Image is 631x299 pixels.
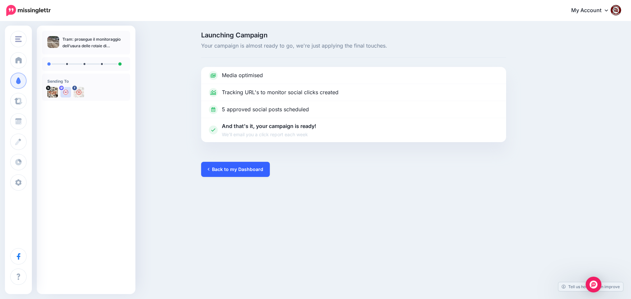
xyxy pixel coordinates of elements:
img: menu.png [15,36,22,42]
img: user_default_image.png [60,87,71,97]
img: 56d2fef48f2805a82c85c4900978164e_thumb.jpg [47,36,59,48]
img: Missinglettr [6,5,51,16]
p: Tram: prosegue il monitoraggio dell’usura delle rotaie di [GEOGRAPHIC_DATA] [62,36,125,49]
span: We'll email you a click report each week [222,131,316,138]
h4: Sending To [47,79,125,84]
span: Launching Campaign [201,32,506,38]
img: uTTNWBrh-84924.jpeg [47,87,58,97]
img: 463453305_2684324355074873_6393692129472495966_n-bsa154739.jpg [74,87,84,97]
div: Open Intercom Messenger [586,277,601,292]
a: Tell us how we can improve [558,282,623,291]
p: And that's it, your campaign is ready! [222,122,316,138]
p: 5 approved social posts scheduled [222,105,309,114]
a: My Account [565,3,621,19]
span: Your campaign is almost ready to go, we're just applying the final touches. [201,42,506,50]
p: Tracking URL's to monitor social clicks created [222,88,339,97]
p: Media optimised [222,71,263,80]
a: Back to my Dashboard [201,162,270,177]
